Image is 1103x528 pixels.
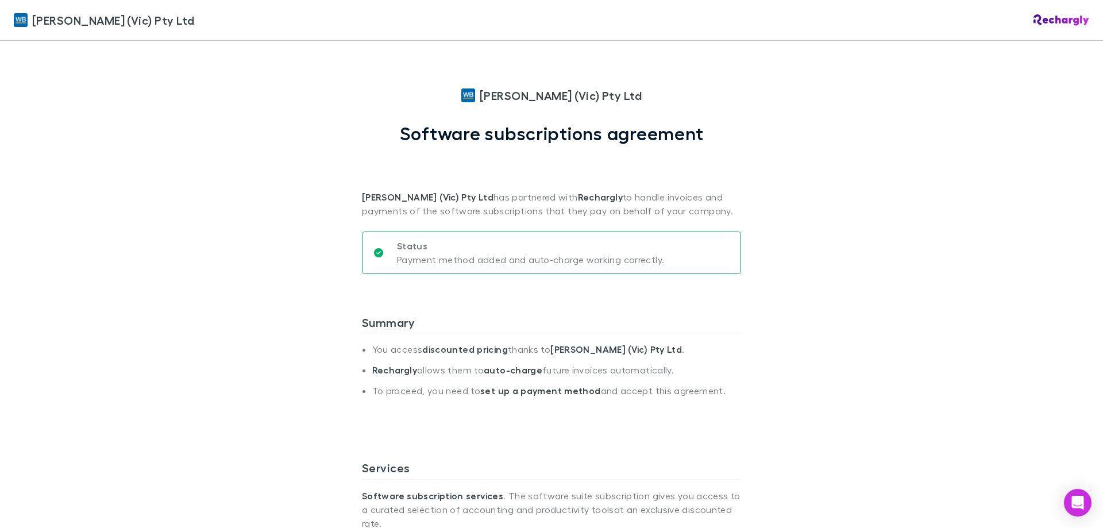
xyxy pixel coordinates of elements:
span: [PERSON_NAME] (Vic) Pty Ltd [32,11,194,29]
img: William Buck (Vic) Pty Ltd's Logo [461,88,475,102]
strong: [PERSON_NAME] (Vic) Pty Ltd [550,344,682,355]
img: Rechargly Logo [1033,14,1089,26]
p: has partnered with to handle invoices and payments of the software subscriptions that they pay on... [362,144,741,218]
li: You access thanks to . [372,344,741,364]
li: To proceed, you need to and accept this agreement. [372,385,741,406]
p: Payment method added and auto-charge working correctly. [397,253,664,267]
strong: [PERSON_NAME] (Vic) Pty Ltd [362,191,493,203]
h3: Services [362,461,741,479]
strong: auto-charge [484,364,542,376]
p: Status [397,239,664,253]
strong: Rechargly [578,191,623,203]
li: allows them to future invoices automatically. [372,364,741,385]
strong: Rechargly [372,364,417,376]
strong: discounted pricing [422,344,508,355]
h1: Software subscriptions agreement [400,122,704,144]
h3: Summary [362,315,741,334]
div: Open Intercom Messenger [1064,489,1092,517]
img: William Buck (Vic) Pty Ltd's Logo [14,13,28,27]
strong: Software subscription services [362,490,503,502]
strong: set up a payment method [480,385,600,396]
span: [PERSON_NAME] (Vic) Pty Ltd [480,87,642,104]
